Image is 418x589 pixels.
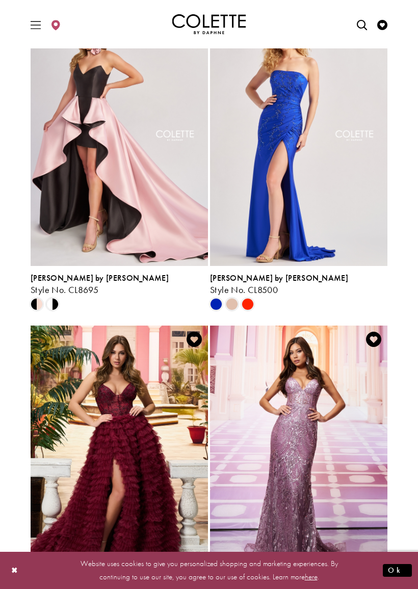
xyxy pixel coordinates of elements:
span: Style No. CL8500 [210,284,278,296]
a: Add to Wishlist [184,329,205,350]
a: Visit Colette by Daphne Style No. CL8500 Page [210,8,387,266]
span: [PERSON_NAME] by [PERSON_NAME] [210,273,348,283]
i: Black/White [46,298,59,310]
img: Colette by Daphne [172,14,246,35]
a: Add to Wishlist [363,329,384,350]
button: Close Dialog [6,561,23,579]
a: Colette by Daphne Homepage [172,14,246,35]
i: Royal Blue [210,298,222,310]
a: Visit Colette by Daphne Style No. CL8330 Page [31,326,208,583]
i: Scarlet [242,298,254,310]
div: Header Menu Left. Buttons: Hamburger menu , Store Locator [26,8,66,41]
i: Black/Blush [31,298,43,310]
a: Visit Wishlist Page [375,10,390,38]
span: [PERSON_NAME] by [PERSON_NAME] [31,273,169,283]
div: Colette by Daphne Style No. CL8500 [210,274,387,295]
div: Colette by Daphne Style No. CL8695 [31,274,208,295]
button: Submit Dialog [383,564,412,577]
p: Website uses cookies to give you personalized shopping and marketing experiences. By continuing t... [73,556,345,584]
span: Toggle Main Navigation Menu [28,10,43,38]
i: Champagne [226,298,238,310]
span: Style No. CL8695 [31,284,98,296]
a: Visit Colette by Daphne Style No. CL8630 Page [210,326,387,583]
a: Open Search dialog [354,10,370,38]
a: here [305,572,318,582]
a: Visit Colette by Daphne Style No. CL8695 Page [31,8,208,266]
a: Visit Store Locator page [48,10,63,38]
div: Header Menu. Buttons: Search, Wishlist [352,8,393,41]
